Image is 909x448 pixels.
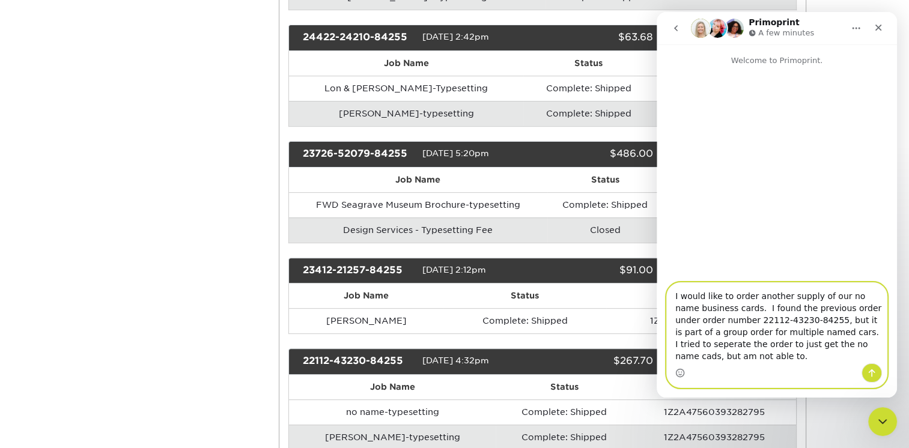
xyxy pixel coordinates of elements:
[289,217,547,243] td: Design Services - Typesetting Fee
[294,30,422,46] div: 24422-24210-84255
[496,399,633,425] td: Complete: Shipped
[657,12,897,398] iframe: Intercom live chat
[547,217,663,243] td: Closed
[289,399,496,425] td: no name-typesetting
[294,263,422,279] div: 23412-21257-84255
[633,399,795,425] td: 1Z2A47560393282795
[633,375,795,399] th: Tracking #
[534,354,662,369] div: $267.70
[523,51,654,76] th: Status
[443,283,606,308] th: Status
[534,263,662,279] div: $91.00
[654,76,796,101] td: 1Z2A47560391411612
[422,265,486,274] span: [DATE] 2:12pm
[523,101,654,126] td: Complete: Shipped
[289,375,496,399] th: Job Name
[289,192,547,217] td: FWD Seagrave Museum Brochure-typesetting
[289,76,523,101] td: Lon & [PERSON_NAME]-Typesetting
[654,101,796,126] td: 1Z2A47560391411612
[534,147,662,162] div: $486.00
[496,375,633,399] th: Status
[534,30,662,46] div: $63.68
[547,168,663,192] th: Status
[606,308,796,333] td: 1Z2A47560392698473
[422,356,489,366] span: [DATE] 4:32pm
[289,168,547,192] th: Job Name
[294,354,422,369] div: 22112-43230-84255
[289,308,443,333] td: [PERSON_NAME]
[547,192,663,217] td: Complete: Shipped
[422,32,489,41] span: [DATE] 2:42pm
[443,308,606,333] td: Complete: Shipped
[289,51,523,76] th: Job Name
[523,76,654,101] td: Complete: Shipped
[868,407,897,436] iframe: Intercom live chat
[606,283,796,308] th: Tracking #
[422,148,489,158] span: [DATE] 5:20pm
[294,147,422,162] div: 23726-52079-84255
[289,283,443,308] th: Job Name
[289,101,523,126] td: [PERSON_NAME]-typesetting
[654,51,796,76] th: Tracking #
